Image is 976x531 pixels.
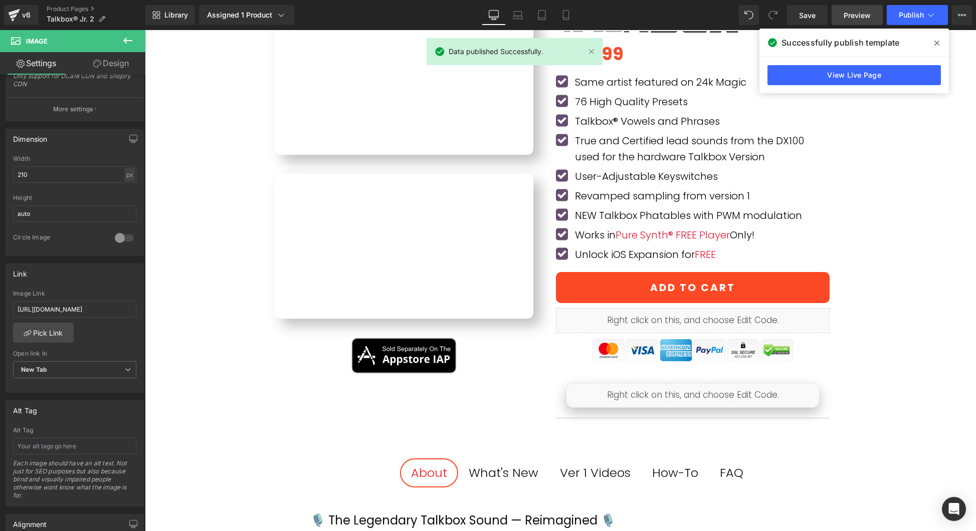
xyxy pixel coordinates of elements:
[844,10,871,21] span: Preview
[145,5,195,25] a: New Library
[13,459,136,506] div: Each image should have an alt text. Not just for SEO purposes but also because blind and visually...
[13,427,136,434] div: Alt Tag
[554,5,578,25] a: Mobile
[6,97,143,121] button: More settings
[13,290,136,297] div: Image Link
[506,5,530,25] a: Laptop
[164,11,188,20] span: Library
[505,250,591,264] span: Add To Cart
[324,433,394,452] div: What's New
[13,401,37,415] div: Alt Tag
[782,37,899,49] span: Successfully publish template
[266,433,302,452] div: About
[20,9,33,22] div: v6
[415,433,486,452] div: Ver 1 Videos
[430,197,685,213] p: Works in Only!
[899,11,924,19] span: Publish
[411,242,685,273] button: Add To Cart
[767,65,941,85] a: View Live Page
[430,138,685,154] p: User-Adjustable Keyswitches
[13,264,27,278] div: Link
[53,105,93,114] p: More settings
[550,217,571,231] a: FREE
[75,52,147,75] a: Design
[13,166,136,183] input: auto
[165,482,471,498] strong: 🎙️ The Legendary Talkbox Sound — Reimagined 🎙️
[13,155,136,162] div: Width
[430,83,685,99] p: Talkbox® Vowels and Phrases
[430,177,685,193] p: NEW Talkbox Phatables with PWM modulation
[13,129,48,143] div: Dimension
[530,5,554,25] a: Tablet
[207,10,286,20] div: Assigned 1 Product
[13,350,136,357] div: Open link In
[13,72,136,95] div: Only support for UCare CDN and Shopify CDN
[430,216,685,232] p: Unlock iOS Expansion for
[430,158,685,174] p: Revamped sampling from version 1
[942,497,966,521] div: Open Intercom Messenger
[507,433,553,452] div: How-To
[47,5,145,13] a: Product Pages
[13,323,74,343] a: Pick Link
[13,194,136,201] div: Height
[575,433,599,452] div: FAQ
[13,233,105,244] div: Circle Image
[125,168,135,181] div: px
[26,37,48,45] span: Image
[832,5,883,25] a: Preview
[4,5,39,25] a: v6
[471,198,585,212] a: Pure Synth® FREE Player
[13,438,136,454] input: Your alt tags go here
[799,10,816,21] span: Save
[13,301,136,318] input: https://your-shop.myshopify.com
[449,46,543,57] span: Data published Successfully.
[13,205,136,222] input: auto
[430,64,685,80] p: 76 High Quality Presets
[411,12,479,36] span: $149.99
[47,15,94,23] span: Talkbox® Jr. 2
[430,44,685,60] p: Same artist featured on 24k Magic
[952,5,972,25] button: More
[482,5,506,25] a: Desktop
[739,5,759,25] button: Undo
[21,366,47,373] b: New Tab
[430,103,685,135] p: True and Certified lead sounds from the DX100 used for the hardware Talkbox Version
[13,514,47,528] div: Alignment
[763,5,783,25] button: Redo
[887,5,948,25] button: Publish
